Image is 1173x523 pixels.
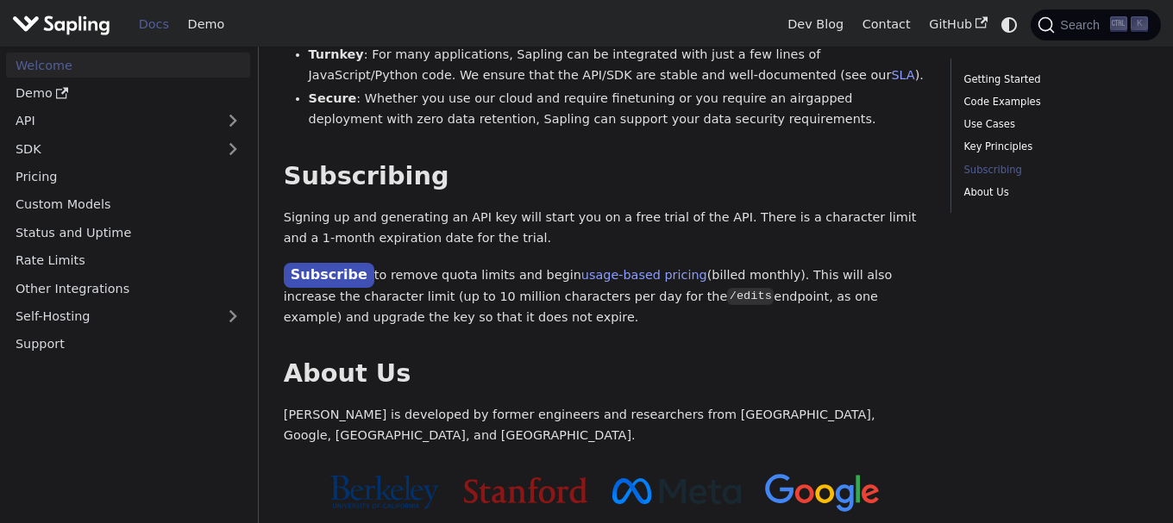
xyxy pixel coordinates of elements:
[765,474,880,513] img: Google
[129,11,179,38] a: Docs
[12,12,116,37] a: Sapling.ai
[284,263,374,288] a: Subscribe
[6,109,216,134] a: API
[997,12,1022,37] button: Switch between dark and light mode (currently system mode)
[778,11,852,38] a: Dev Blog
[964,184,1142,201] a: About Us
[284,405,926,446] p: [PERSON_NAME] is developed by former engineers and researchers from [GEOGRAPHIC_DATA], Google, [G...
[309,91,357,105] strong: Secure
[1055,18,1110,32] span: Search
[964,162,1142,178] a: Subscribing
[6,165,250,190] a: Pricing
[179,11,234,38] a: Demo
[6,81,250,106] a: Demo
[6,53,250,78] a: Welcome
[6,192,250,217] a: Custom Models
[6,332,250,357] a: Support
[216,109,250,134] button: Expand sidebar category 'API'
[12,12,110,37] img: Sapling.ai
[284,264,926,327] p: to remove quota limits and begin (billed monthly). This will also increase the character limit (u...
[6,136,216,161] a: SDK
[964,94,1142,110] a: Code Examples
[6,248,250,273] a: Rate Limits
[891,68,914,82] a: SLA
[964,72,1142,88] a: Getting Started
[284,208,926,249] p: Signing up and generating an API key will start you on a free trial of the API. There is a charac...
[329,475,439,509] img: Cal
[964,116,1142,133] a: Use Cases
[612,478,741,504] img: Meta
[309,89,926,130] li: : Whether you use our cloud and require finetuning or you require an airgapped deployment with ze...
[727,288,774,305] code: /edits
[6,304,250,329] a: Self-Hosting
[216,136,250,161] button: Expand sidebar category 'SDK'
[1031,9,1160,40] button: Search (Ctrl+K)
[309,47,364,61] strong: Turnkey
[284,161,926,192] h2: Subscribing
[6,276,250,301] a: Other Integrations
[964,139,1142,155] a: Key Principles
[853,11,920,38] a: Contact
[581,268,707,282] a: usage-based pricing
[284,358,926,389] h2: About Us
[309,45,926,86] li: : For many applications, Sapling can be integrated with just a few lines of JavaScript/Python cod...
[919,11,996,38] a: GitHub
[1131,16,1148,32] kbd: K
[6,220,250,245] a: Status and Uptime
[464,477,587,503] img: Stanford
